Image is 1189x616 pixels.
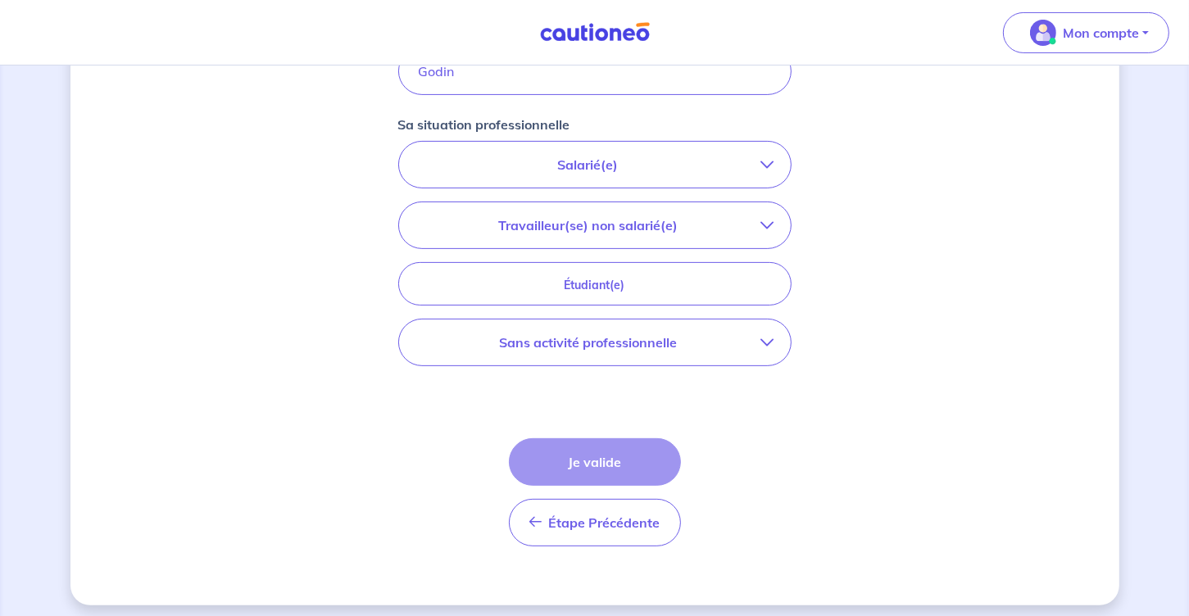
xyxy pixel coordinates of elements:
button: Sans activité professionnelle [399,319,791,365]
p: Travailleur(se) non salarié(e) [415,215,761,235]
p: Salarié(e) [415,155,761,174]
button: Étape Précédente [509,499,681,546]
img: illu_account_valid_menu.svg [1030,20,1056,46]
button: Étudiant(e) [398,262,792,306]
p: Étudiant(e) [419,276,771,294]
img: Cautioneo [533,22,656,43]
button: Travailleur(se) non salarié(e) [399,202,791,248]
input: Doe [398,48,792,95]
p: Sa situation professionnelle [398,115,570,134]
button: illu_account_valid_menu.svgMon compte [1003,12,1169,53]
p: Mon compte [1063,23,1139,43]
button: Salarié(e) [399,142,791,188]
span: Étape Précédente [549,514,660,531]
p: Sans activité professionnelle [415,333,761,352]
